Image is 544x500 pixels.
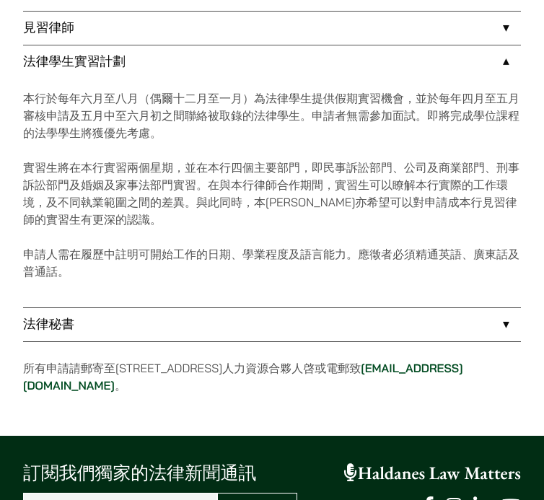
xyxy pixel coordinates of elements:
p: 訂閱我們獨家的法律新聞通訊 [23,460,297,487]
p: 所有申請請郵寄至[STREET_ADDRESS]人力資源合夥人啓或電郵致 。 [23,359,521,394]
a: 法律秘書 [23,308,521,341]
a: 法律學生實習計劃 [23,45,521,79]
div: 法律學生實習計劃 [23,79,521,307]
p: 實習生將在本行實習兩個星期，並在本行四個主要部門，即民事訴訟部門、公司及商業部門、刑事訴訟部門及婚姻及家事法部門實習。在與本行律師合作期間，實習生可以瞭解本行實際的工作環境，及不同執業範圍之間的... [23,159,521,228]
p: 本行於每年六月至八月（偶爾十二月至一月）為法律學生提供假期實習機會，並於每年四月至五月審核申請及五月中至六月初之間聯絡被取錄的法律學生。申請者無需參加面試。即將完成學位課程的法學學生將獲優先考慮。 [23,89,521,141]
a: 見習律師 [23,12,521,45]
p: 申請人需在履歷中註明可開始工作的日期、學業程度及語言能力。應徵者必須精通英語、廣東話及普通話。 [23,245,521,280]
a: Haldanes Law Matters [344,462,521,485]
